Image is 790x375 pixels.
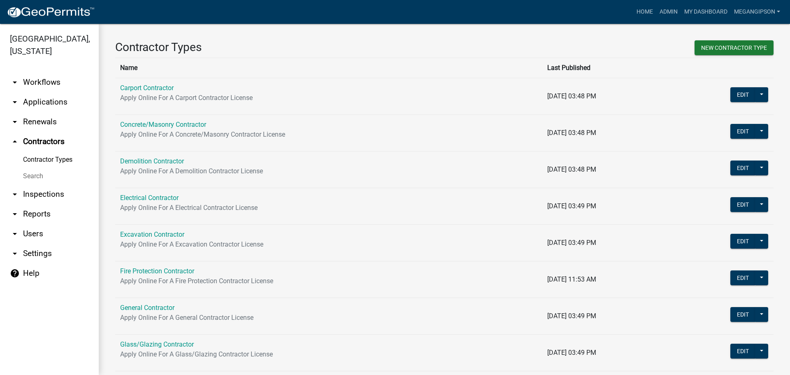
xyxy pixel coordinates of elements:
span: [DATE] 11:53 AM [547,275,596,283]
button: Edit [730,197,755,212]
button: New Contractor Type [695,40,774,55]
a: Carport Contractor [120,84,174,92]
span: [DATE] 03:49 PM [547,312,596,320]
button: Edit [730,234,755,249]
button: Edit [730,307,755,322]
a: Home [633,4,656,20]
p: Apply Online For A Demolition Contractor License [120,166,537,176]
span: [DATE] 03:49 PM [547,349,596,356]
button: Edit [730,124,755,139]
button: Edit [730,161,755,175]
span: [DATE] 03:48 PM [547,165,596,173]
p: Apply Online For A Concrete/Masonry Contractor License [120,130,537,140]
p: Apply Online For A Fire Protection Contractor License [120,276,537,286]
a: Demolition Contractor [120,157,184,165]
i: arrow_drop_down [10,209,20,219]
i: arrow_drop_down [10,229,20,239]
p: Apply Online For A General Contractor License [120,313,537,323]
p: Apply Online For A Glass/Glazing Contractor License [120,349,537,359]
p: Apply Online For A Excavation Contractor License [120,240,537,249]
a: My Dashboard [681,4,731,20]
p: Apply Online For A Carport Contractor License [120,93,537,103]
h3: Contractor Types [115,40,438,54]
i: arrow_drop_up [10,137,20,147]
span: [DATE] 03:48 PM [547,92,596,100]
a: Excavation Contractor [120,231,184,238]
a: megangipson [731,4,783,20]
i: arrow_drop_down [10,249,20,259]
a: Admin [656,4,681,20]
i: arrow_drop_down [10,77,20,87]
span: [DATE] 03:49 PM [547,239,596,247]
a: Concrete/Masonry Contractor [120,121,206,128]
i: help [10,268,20,278]
i: arrow_drop_down [10,117,20,127]
i: arrow_drop_down [10,97,20,107]
button: Edit [730,270,755,285]
i: arrow_drop_down [10,189,20,199]
p: Apply Online For A Electrical Contractor License [120,203,537,213]
button: Edit [730,344,755,359]
span: [DATE] 03:48 PM [547,129,596,137]
button: Edit [730,87,755,102]
a: Glass/Glazing Contractor [120,340,194,348]
a: Electrical Contractor [120,194,179,202]
th: Name [115,58,542,78]
span: [DATE] 03:49 PM [547,202,596,210]
a: Fire Protection Contractor [120,267,194,275]
th: Last Published [542,58,669,78]
a: General Contractor [120,304,174,312]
